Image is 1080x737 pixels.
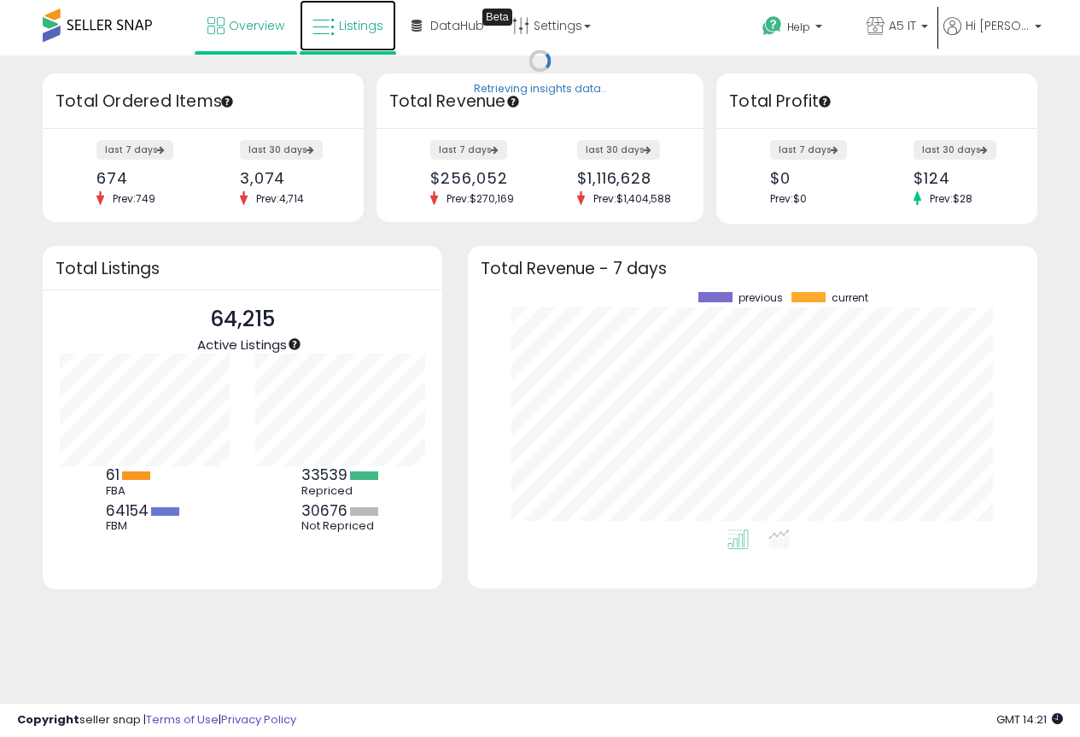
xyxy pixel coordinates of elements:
a: Help [749,3,851,56]
span: Overview [229,17,284,34]
div: $124 [914,169,1007,187]
a: Privacy Policy [221,711,296,728]
div: Retrieving insights data.. [474,82,606,97]
div: Tooltip anchor [482,9,512,26]
h3: Total Listings [55,262,429,275]
span: previous [738,292,783,304]
div: $256,052 [430,169,527,187]
div: Tooltip anchor [817,94,832,109]
span: Prev: $1,404,588 [585,191,680,206]
b: 61 [106,465,120,485]
h3: Total Revenue - 7 days [481,262,1025,275]
b: 33539 [301,465,347,485]
span: Prev: $270,169 [438,191,522,206]
div: Tooltip anchor [287,336,302,352]
div: FBM [106,519,183,533]
a: Hi [PERSON_NAME] [943,17,1042,56]
p: 64,215 [197,303,287,336]
i: Get Help [762,15,783,37]
span: 2025-10-11 14:21 GMT [996,711,1063,728]
h3: Total Profit [729,90,1025,114]
div: FBA [106,484,183,498]
label: last 30 days [240,140,323,160]
span: DataHub [430,17,484,34]
b: 30676 [301,500,347,521]
h3: Total Revenue [389,90,691,114]
h3: Total Ordered Items [55,90,351,114]
span: Prev: 4,714 [248,191,312,206]
a: Terms of Use [146,711,219,728]
div: seller snap | | [17,712,296,728]
b: 64154 [106,500,149,521]
span: Listings [339,17,383,34]
span: Prev: $0 [770,191,807,206]
label: last 30 days [577,140,660,160]
label: last 30 days [914,140,996,160]
div: $1,116,628 [577,169,674,187]
div: Tooltip anchor [219,94,235,109]
label: last 7 days [430,140,507,160]
div: 674 [96,169,190,187]
label: last 7 days [96,140,173,160]
span: Prev: $28 [921,191,981,206]
span: current [832,292,868,304]
div: 3,074 [240,169,334,187]
span: Active Listings [197,336,287,354]
strong: Copyright [17,711,79,728]
div: Tooltip anchor [505,94,521,109]
span: Prev: 749 [104,191,164,206]
div: Repriced [301,484,378,498]
div: Not Repriced [301,519,378,533]
span: Help [787,20,810,34]
span: A5 IT [889,17,916,34]
label: last 7 days [770,140,847,160]
span: Hi [PERSON_NAME] [966,17,1030,34]
div: $0 [770,169,864,187]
